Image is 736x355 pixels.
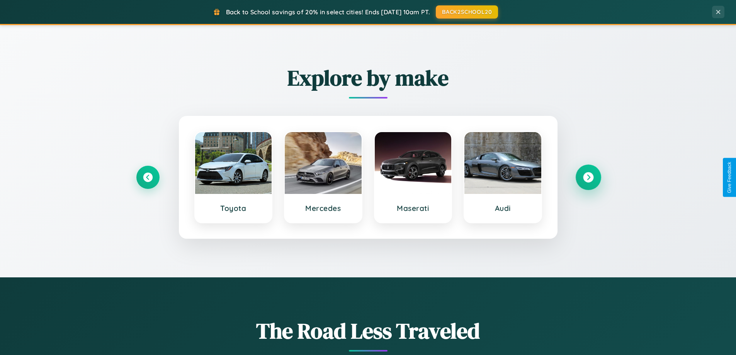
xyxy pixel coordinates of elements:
[472,204,534,213] h3: Audi
[136,63,600,93] h2: Explore by make
[292,204,354,213] h3: Mercedes
[136,316,600,346] h1: The Road Less Traveled
[727,162,732,193] div: Give Feedback
[382,204,444,213] h3: Maserati
[226,8,430,16] span: Back to School savings of 20% in select cities! Ends [DATE] 10am PT.
[436,5,498,19] button: BACK2SCHOOL20
[203,204,264,213] h3: Toyota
